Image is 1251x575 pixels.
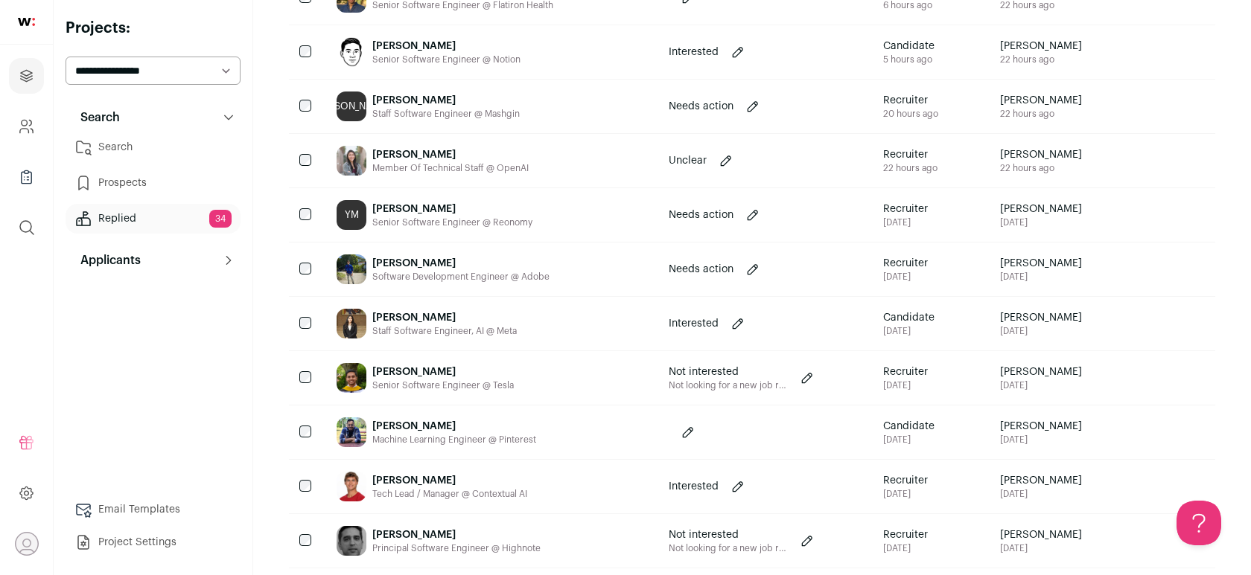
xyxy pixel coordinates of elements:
[66,132,241,162] a: Search
[883,419,935,434] span: Candidate
[883,202,928,216] span: Recruiter
[66,495,241,524] a: Email Templates
[669,479,719,494] p: Interested
[669,45,719,60] p: Interested
[372,147,529,162] div: [PERSON_NAME]
[669,316,719,331] p: Interested
[1000,39,1082,54] span: [PERSON_NAME]
[66,527,241,557] a: Project Settings
[372,473,527,488] div: [PERSON_NAME]
[669,542,788,554] p: Not looking for a new job right now
[9,159,44,195] a: Company Lists
[66,168,241,198] a: Prospects
[372,39,521,54] div: [PERSON_NAME]
[1000,473,1082,488] span: [PERSON_NAME]
[372,488,527,500] div: Tech Lead / Manager @ Contextual AI
[883,542,928,554] div: [DATE]
[337,254,366,284] img: 01d87449c0a719be0188c8819713345eb2971d527c8de5e0e78e623cef462c2f.jpg
[372,364,514,379] div: [PERSON_NAME]
[883,379,928,391] div: [DATE]
[883,216,928,228] div: [DATE]
[66,18,241,39] h2: Projects:
[372,216,532,228] div: Senior Software Engineer @ Reonomy
[1000,93,1082,108] span: [PERSON_NAME]
[372,434,536,446] div: Machine Learning Engineer @ Pinterest
[1000,325,1082,337] span: [DATE]
[372,419,536,434] div: [PERSON_NAME]
[372,54,521,65] div: Senior Software Engineer @ Notion
[1000,202,1082,216] span: [PERSON_NAME]
[883,147,938,162] span: Recruiter
[669,379,788,391] p: Not looking for a new job right now
[337,472,366,501] img: 3aa92ce3f8dd6b3bb52d252daa32745a8e96d06d4471305542b889b0653fa4ca
[1000,271,1082,283] span: [DATE]
[883,310,935,325] span: Candidate
[883,488,928,500] div: [DATE]
[883,108,938,120] div: 20 hours ago
[372,93,520,108] div: [PERSON_NAME]
[883,162,938,174] div: 22 hours ago
[669,262,733,277] p: Needs action
[66,204,241,234] a: Replied34
[337,309,366,338] img: 6d68d402d1d434ca702347387e789fd5e8798763a9ae0d19462b466125d8a24c.jpg
[669,208,733,222] p: Needs action
[883,364,928,379] span: Recruiter
[883,93,938,108] span: Recruiter
[337,417,366,447] img: 3228e78c4681a1db4c2ab544de612829ed32853bf53ab0ebc09158a87004b4c1.jpg
[9,58,44,94] a: Projects
[1000,147,1082,162] span: [PERSON_NAME]
[372,271,550,283] div: Software Development Engineer @ Adobe
[1177,501,1221,545] iframe: Help Scout Beacon - Open
[372,527,541,542] div: [PERSON_NAME]
[337,363,366,393] img: 41bcc71fcd645059dc2feaf35ce0f7a3c913ec73424cf7aeed3570f9fed9157b.jpg
[669,153,707,168] p: Unclear
[883,271,928,283] div: [DATE]
[337,37,366,67] img: 265c598ab5f914b9d68885a26edecfa4b7941505870070d16c3e063029454ae0.jpg
[883,527,928,542] span: Recruiter
[883,256,928,271] span: Recruiter
[1000,542,1082,554] span: [DATE]
[337,200,366,230] div: YM
[372,325,517,337] div: Staff Software Engineer, AI @ Meta
[372,108,520,120] div: Staff Software Engineer @ Mashgin
[1000,364,1082,379] span: [PERSON_NAME]
[883,39,935,54] span: Candidate
[1000,527,1082,542] span: [PERSON_NAME]
[9,109,44,144] a: Company and ATS Settings
[209,210,232,228] span: 34
[337,526,366,556] img: b6bbfef52c480011f0c49daa989aae18bac0e7d9e8ef5c7805ef4f95b2ae8a39.jpg
[1000,108,1082,120] span: 22 hours ago
[883,434,935,446] div: [DATE]
[372,202,532,216] div: [PERSON_NAME]
[372,379,514,391] div: Senior Software Engineer @ Tesla
[883,473,928,488] span: Recruiter
[372,162,529,174] div: Member Of Technical Staff @ OpenAI
[1000,162,1082,174] span: 22 hours ago
[18,18,35,26] img: wellfound-shorthand-0d5821cbd27db2630d0214b213865d53afaa358527fdda9d0ea32b1df1b89c2c.svg
[66,245,241,275] button: Applicants
[1000,379,1082,391] span: [DATE]
[337,146,366,176] img: ca6f8db8cba13ac7290b7f7043e0f1f2268d0dad6fbd84df56c94a00ab71ba40.jpg
[71,109,120,126] p: Search
[1000,256,1082,271] span: [PERSON_NAME]
[1000,216,1082,228] span: [DATE]
[1000,434,1082,446] span: [DATE]
[669,364,788,379] p: Not interested
[1000,419,1082,434] span: [PERSON_NAME]
[71,251,141,269] p: Applicants
[883,54,935,65] div: 5 hours ago
[66,103,241,132] button: Search
[372,310,517,325] div: [PERSON_NAME]
[372,256,550,271] div: [PERSON_NAME]
[1000,54,1082,65] span: 22 hours ago
[669,527,788,542] p: Not interested
[1000,310,1082,325] span: [PERSON_NAME]
[337,91,366,121] div: [PERSON_NAME]
[883,325,935,337] div: [DATE]
[669,99,733,114] p: Needs action
[15,532,39,556] button: Open dropdown
[1000,488,1082,500] span: [DATE]
[372,542,541,554] div: Principal Software Engineer @ Highnote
